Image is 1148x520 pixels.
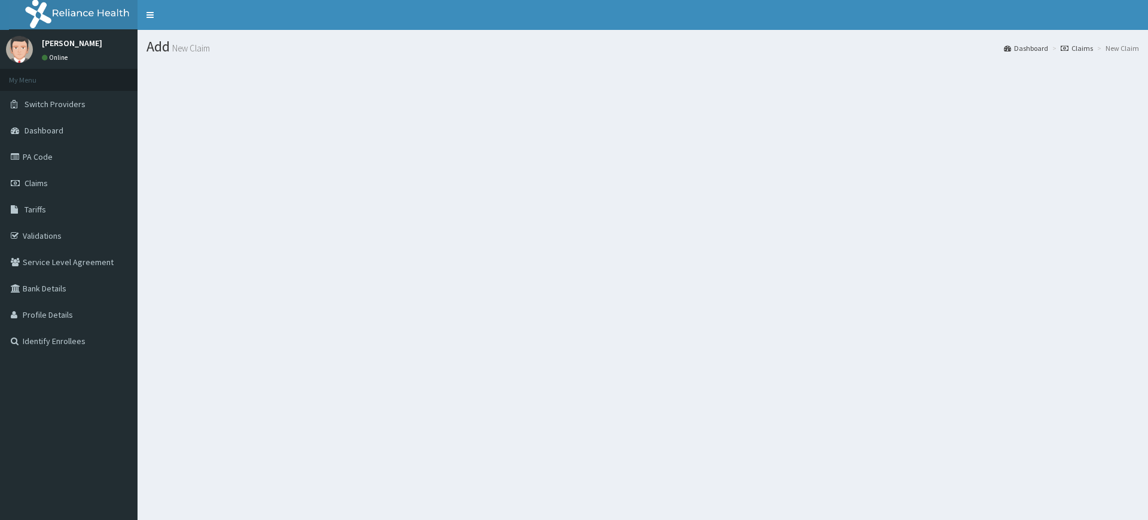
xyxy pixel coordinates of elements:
[25,99,86,110] span: Switch Providers
[25,178,48,188] span: Claims
[1094,43,1139,53] li: New Claim
[1061,43,1093,53] a: Claims
[170,44,210,53] small: New Claim
[25,125,63,136] span: Dashboard
[1004,43,1048,53] a: Dashboard
[146,39,1139,54] h1: Add
[6,36,33,63] img: User Image
[42,53,71,62] a: Online
[25,204,46,215] span: Tariffs
[42,39,102,47] p: [PERSON_NAME]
